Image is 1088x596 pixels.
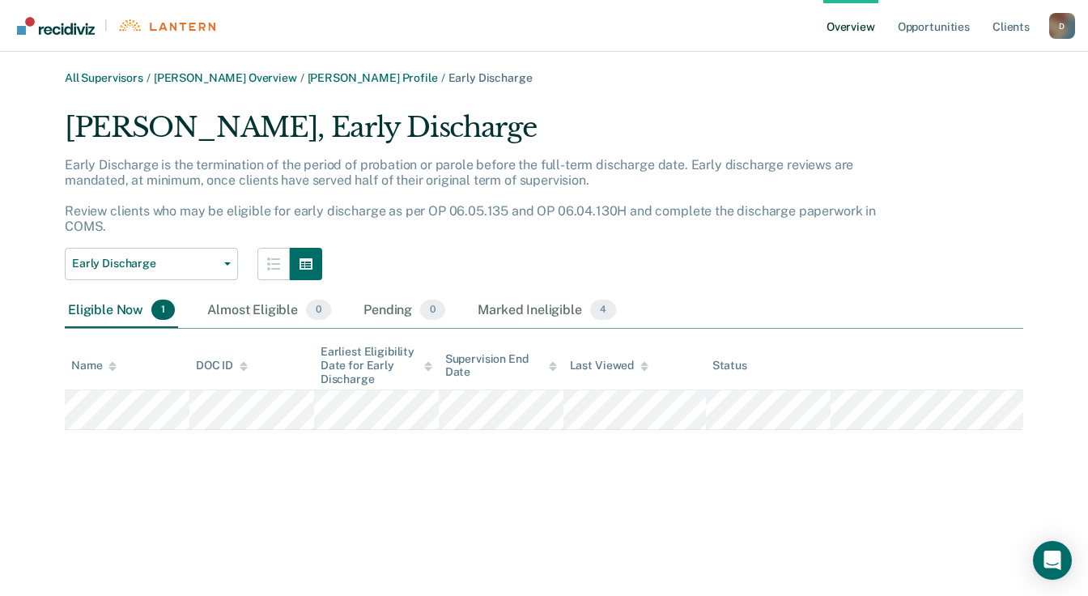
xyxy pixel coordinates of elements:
div: Status [712,359,747,372]
div: D [1049,13,1075,39]
div: Last Viewed [570,359,648,372]
div: Marked Ineligible4 [474,293,619,329]
span: 1 [151,300,175,321]
button: Early Discharge [65,248,238,280]
div: Name [71,359,117,372]
div: Earliest Eligibility Date for Early Discharge [321,345,432,385]
span: Early Discharge [448,71,533,84]
button: Profile dropdown button [1049,13,1075,39]
span: 4 [590,300,616,321]
img: Recidiviz [17,17,95,35]
div: Supervision End Date [445,352,557,380]
div: [PERSON_NAME], Early Discharge [65,111,881,157]
img: Lantern [117,19,215,32]
div: Open Intercom Messenger [1033,541,1072,580]
div: Almost Eligible0 [204,293,334,329]
div: Pending0 [360,293,448,329]
p: Early Discharge is the termination of the period of probation or parole before the full-term disc... [65,157,876,235]
span: | [95,19,117,32]
div: DOC ID [196,359,248,372]
span: 0 [420,300,445,321]
span: Early Discharge [72,257,218,270]
a: [PERSON_NAME] Profile [308,71,438,84]
span: 0 [306,300,331,321]
div: Eligible Now1 [65,293,178,329]
a: All Supervisors [65,71,143,84]
a: [PERSON_NAME] Overview [154,71,297,84]
span: / [297,71,308,84]
span: / [143,71,154,84]
span: / [438,71,448,84]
